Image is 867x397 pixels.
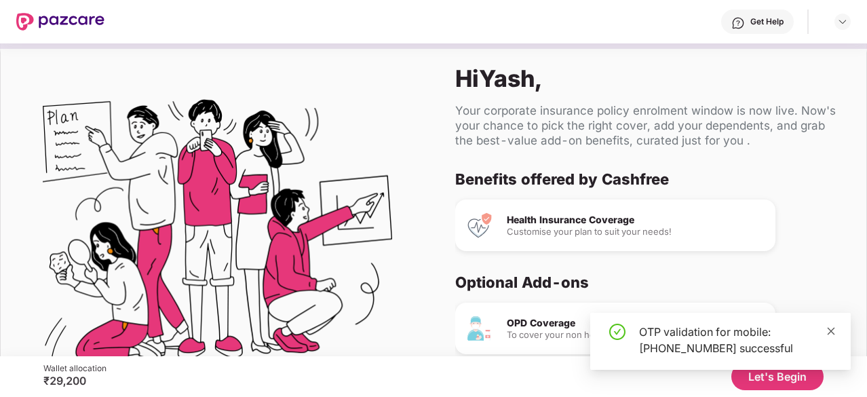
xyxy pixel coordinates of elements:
[507,227,765,236] div: Customise your plan to suit your needs!
[466,315,493,342] img: OPD Coverage
[507,318,765,328] div: OPD Coverage
[826,326,836,336] span: close
[43,374,107,387] div: ₹29,200
[455,273,834,292] div: Optional Add-ons
[507,215,765,225] div: Health Insurance Coverage
[507,330,765,339] div: To cover your non hospitalisation expenses
[455,64,845,92] div: Hi Yash ,
[609,324,625,340] span: check-circle
[837,16,848,27] img: svg+xml;base64,PHN2ZyBpZD0iRHJvcGRvd24tMzJ4MzIiIHhtbG5zPSJodHRwOi8vd3d3LnczLm9yZy8yMDAwL3N2ZyIgd2...
[466,212,493,239] img: Health Insurance Coverage
[455,170,834,189] div: Benefits offered by Cashfree
[43,363,107,374] div: Wallet allocation
[731,16,745,30] img: svg+xml;base64,PHN2ZyBpZD0iSGVscC0zMngzMiIgeG1sbnM9Imh0dHA6Ly93d3cudzMub3JnLzIwMDAvc3ZnIiB3aWR0aD...
[639,324,834,356] div: OTP validation for mobile: [PHONE_NUMBER] successful
[16,13,104,31] img: New Pazcare Logo
[750,16,784,27] div: Get Help
[455,103,845,148] div: Your corporate insurance policy enrolment window is now live. Now's your chance to pick the right...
